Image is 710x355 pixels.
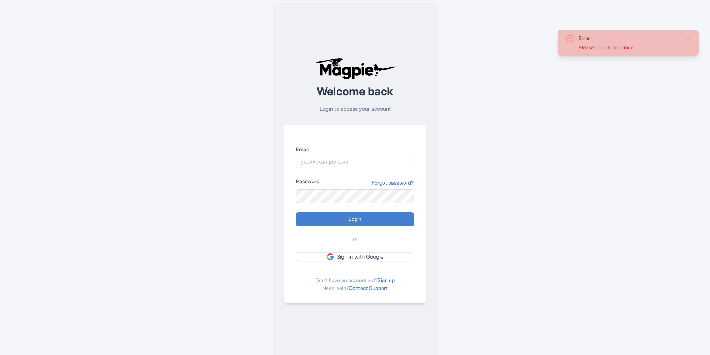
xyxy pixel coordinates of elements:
[296,155,414,168] input: you@example.com
[327,253,334,260] img: google.svg
[314,57,397,79] img: logo-ab69f6fb50320c5b225c76a69d11143b.png
[296,212,414,226] input: Login
[284,105,426,113] p: Login to access your account
[579,43,679,51] div: Please login to continue
[377,277,395,283] a: Sign up
[372,179,414,187] a: Forgot password?
[284,85,426,97] h2: Welcome back
[685,34,691,43] button: Close
[296,145,414,153] label: Email
[296,270,414,292] div: Don't have an account yet? Need help?
[349,285,388,291] a: Contact Support
[579,34,679,42] div: Error
[353,235,358,244] span: or
[296,252,414,262] a: Sign in with Google
[296,177,319,185] label: Password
